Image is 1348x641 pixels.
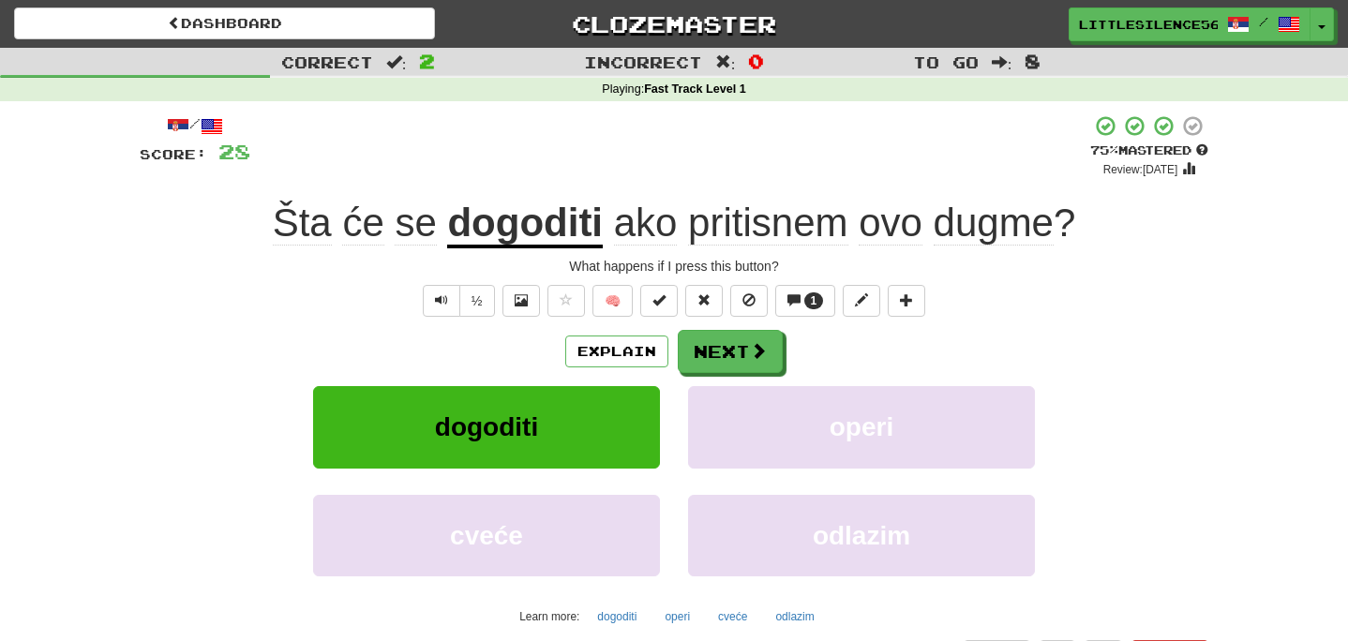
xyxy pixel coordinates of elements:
[678,330,783,373] button: Next
[459,285,495,317] button: ½
[830,412,893,441] span: operi
[715,54,736,70] span: :
[447,201,603,248] u: dogoditi
[592,285,633,317] button: 🧠
[565,335,668,367] button: Explain
[708,603,757,631] button: cveće
[140,257,1208,276] div: What happens if I press this button?
[140,114,250,138] div: /
[640,285,678,317] button: Set this sentence to 100% Mastered (alt+m)
[688,201,847,246] span: pritisnem
[1090,142,1208,159] div: Mastered
[313,495,660,576] button: cveće
[386,54,407,70] span: :
[888,285,925,317] button: Add to collection (alt+a)
[313,386,660,468] button: dogoditi
[587,603,647,631] button: dogoditi
[419,50,435,72] span: 2
[775,285,836,317] button: 1
[603,201,1075,246] span: ?
[1025,50,1041,72] span: 8
[1090,142,1118,157] span: 75 %
[519,610,579,623] small: Learn more:
[423,285,460,317] button: Play sentence audio (ctl+space)
[1069,7,1311,41] a: LittleSilence560 /
[463,7,884,40] a: Clozemaster
[342,201,383,246] span: će
[748,50,764,72] span: 0
[859,201,922,246] span: ovo
[419,285,495,317] div: Text-to-speech controls
[811,294,817,307] span: 1
[547,285,585,317] button: Favorite sentence (alt+f)
[688,495,1035,576] button: odlazim
[843,285,880,317] button: Edit sentence (alt+d)
[688,386,1035,468] button: operi
[813,521,910,550] span: odlazim
[1079,16,1218,33] span: LittleSilence560
[765,603,824,631] button: odlazim
[218,140,250,163] span: 28
[140,146,207,162] span: Score:
[502,285,540,317] button: Show image (alt+x)
[934,201,1054,246] span: dugme
[281,52,373,71] span: Correct
[395,201,436,246] span: se
[1259,15,1268,28] span: /
[450,521,523,550] span: cveće
[1103,163,1178,176] small: Review: [DATE]
[614,201,678,246] span: ako
[992,54,1012,70] span: :
[654,603,700,631] button: operi
[685,285,723,317] button: Reset to 0% Mastered (alt+r)
[730,285,768,317] button: Ignore sentence (alt+i)
[584,52,702,71] span: Incorrect
[435,412,538,441] span: dogoditi
[913,52,979,71] span: To go
[644,82,746,96] strong: Fast Track Level 1
[14,7,435,39] a: Dashboard
[273,201,332,246] span: Šta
